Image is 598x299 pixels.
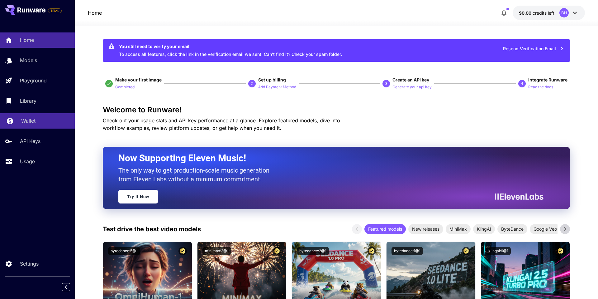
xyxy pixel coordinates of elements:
span: Google Veo [530,226,561,232]
div: ByteDance [497,224,527,234]
a: Home [88,9,102,17]
p: Models [20,56,37,64]
p: API Keys [20,137,40,145]
p: Read the docs [528,84,553,90]
div: You still need to verify your email [119,43,342,50]
p: Add Payment Method [258,84,296,90]
p: 2 [251,81,253,86]
p: Generate your api key [392,84,432,90]
span: Check out your usage stats and API key performance at a glance. Explore featured models, dive int... [103,117,340,131]
button: Generate your api key [392,83,432,91]
button: minimax:3@1 [202,247,231,255]
button: Certified Model – Vetted for best performance and includes a commercial license. [462,247,470,255]
div: Collapse sidebar [67,282,75,293]
button: Certified Model – Vetted for best performance and includes a commercial license. [178,247,187,255]
h3: Welcome to Runware! [103,105,570,114]
a: Try It Now [118,190,158,203]
button: Add Payment Method [258,83,296,91]
span: Create an API key [392,77,429,82]
span: Integrate Runware [528,77,567,82]
span: Featured models [364,226,406,232]
p: Usage [20,158,35,165]
span: Add your payment card to enable full platform functionality. [48,7,62,14]
button: bytedance:1@1 [392,247,423,255]
p: Playground [20,77,47,84]
button: klingai:6@1 [486,247,511,255]
div: $0.00 [519,10,554,16]
p: Settings [20,260,39,267]
p: Test drive the best video models [103,224,201,234]
button: Certified Model – Vetted for best performance and includes a commercial license. [368,247,376,255]
p: 4 [521,81,523,86]
div: To access all features, click the link in the verification email we sent. Can’t find it? Check yo... [119,41,342,60]
span: KlingAI [473,226,495,232]
span: Set up billing [258,77,286,82]
span: TRIAL [48,8,61,13]
div: BH [559,8,569,17]
nav: breadcrumb [88,9,102,17]
span: New releases [408,226,443,232]
p: Home [20,36,34,44]
span: credits left [533,10,554,16]
div: MiniMax [446,224,471,234]
div: Google Veo [530,224,561,234]
button: Read the docs [528,83,553,91]
button: $0.00BH [513,6,585,20]
p: Library [20,97,36,105]
div: New releases [408,224,443,234]
h2: Now Supporting Eleven Music! [118,152,539,164]
button: Collapse sidebar [62,283,70,291]
button: bytedance:2@1 [297,247,329,255]
button: Certified Model – Vetted for best performance and includes a commercial license. [556,247,565,255]
button: bytedance:5@1 [108,247,140,255]
button: Completed [115,83,135,91]
span: $0.00 [519,10,533,16]
p: Completed [115,84,135,90]
p: 3 [385,81,387,86]
button: Resend Verification Email [500,42,567,55]
span: ByteDance [497,226,527,232]
p: The only way to get production-scale music generation from Eleven Labs without a minimum commitment. [118,166,274,184]
button: Certified Model – Vetted for best performance and includes a commercial license. [273,247,281,255]
div: Featured models [364,224,406,234]
div: KlingAI [473,224,495,234]
span: Make your first image [115,77,162,82]
span: MiniMax [446,226,471,232]
p: Wallet [21,117,36,125]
